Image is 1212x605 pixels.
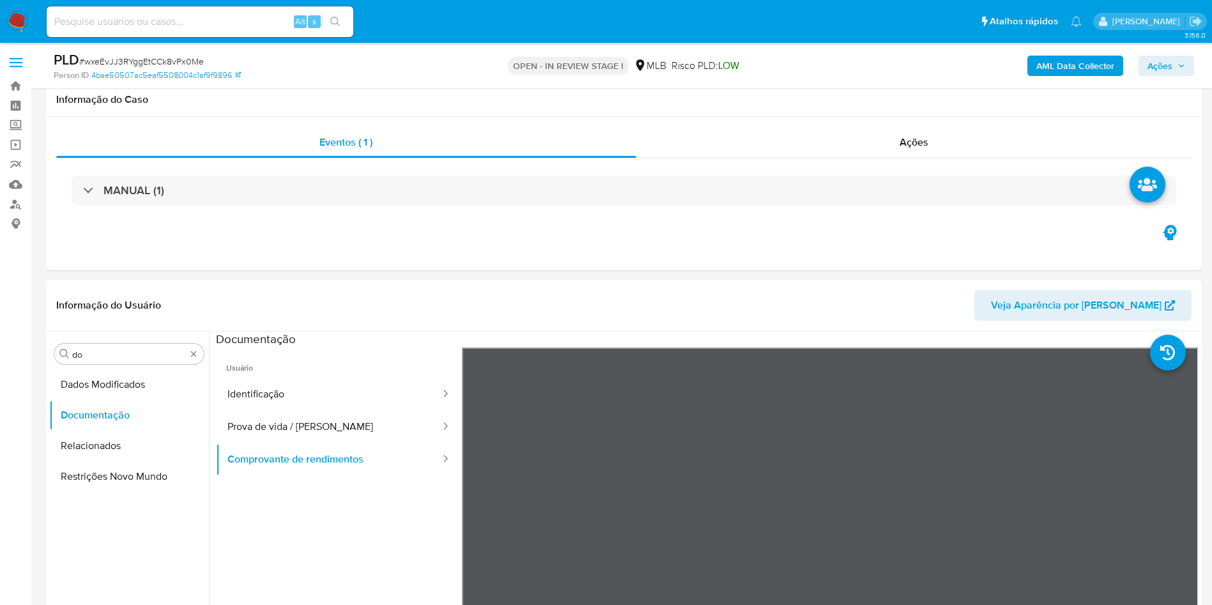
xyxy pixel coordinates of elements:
button: Documentação [49,400,209,431]
span: Eventos ( 1 ) [319,135,372,149]
span: Atalhos rápidos [990,15,1058,28]
button: search-icon [322,13,348,31]
span: Risco PLD: [671,59,739,73]
b: AML Data Collector [1036,56,1114,76]
button: Ações [1139,56,1194,76]
input: Pesquise usuários ou casos... [47,13,353,30]
input: Procurar [72,349,186,360]
button: Restrições Novo Mundo [49,461,209,492]
span: Ações [1147,56,1172,76]
h3: MANUAL (1) [104,183,164,197]
a: Notificações [1071,16,1082,27]
button: Relacionados [49,431,209,461]
b: Person ID [54,70,89,81]
div: MANUAL (1) [72,176,1176,205]
button: Veja Aparência por [PERSON_NAME] [974,290,1192,321]
button: Dados Modificados [49,369,209,400]
span: # wxeEvJJ3RYggEtCCk8vPx0Me [79,55,204,68]
span: LOW [718,58,739,73]
p: OPEN - IN REVIEW STAGE I [508,57,629,75]
p: yngrid.fernandes@mercadolivre.com [1112,15,1185,27]
b: PLD [54,49,79,70]
button: Procurar [59,349,70,359]
span: s [312,15,316,27]
button: AML Data Collector [1027,56,1123,76]
div: MLB [634,59,666,73]
h1: Informação do Usuário [56,299,161,312]
button: Apagar busca [188,349,199,359]
span: Ações [900,135,928,149]
a: Sair [1189,15,1202,28]
span: Veja Aparência por [PERSON_NAME] [991,290,1162,321]
span: Alt [295,15,305,27]
a: 4bae50507ac5eaf5508004c1af9f9896 [91,70,241,81]
h1: Informação do Caso [56,93,1192,106]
